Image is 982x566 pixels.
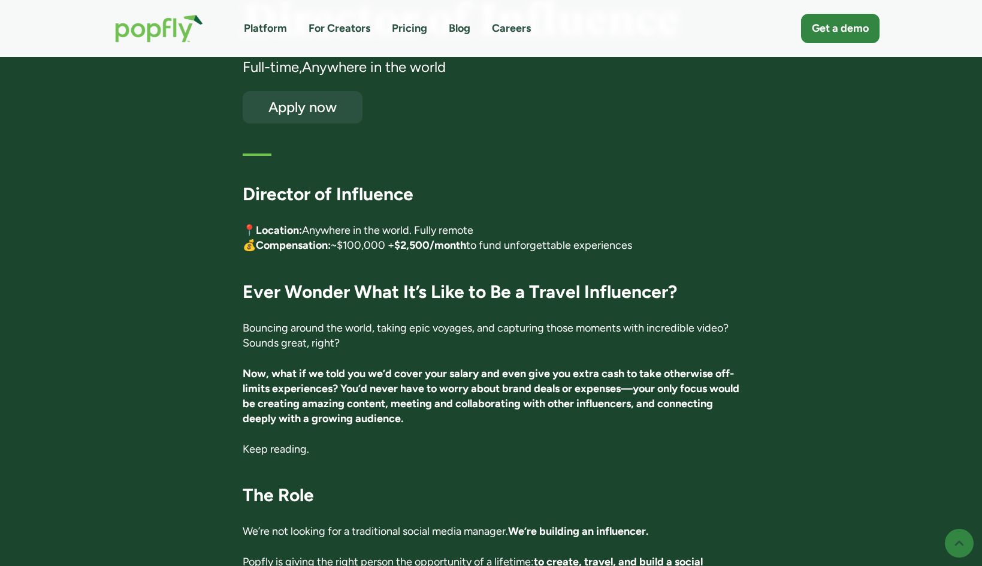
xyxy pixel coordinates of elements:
[243,223,739,253] p: 📍 Anywhere in the world. Fully remote 💰 ~$100,000 + to fund unforgettable experiences
[243,442,739,457] p: Keep reading.
[253,100,352,115] div: Apply now
[256,224,302,237] strong: Location:
[302,58,446,77] div: Anywhere in the world
[394,239,466,252] strong: $2,500/month
[508,525,648,538] strong: We’re building an influencer.
[243,484,314,506] strong: The Role
[243,183,413,205] strong: Director of Influence
[244,21,287,36] a: Platform
[309,21,370,36] a: For Creators
[392,21,427,36] a: Pricing
[243,138,297,153] h5: First listed:
[243,524,739,539] p: We’re not looking for a traditional social media manager.
[243,321,739,351] p: Bouncing around the world, taking epic voyages, and capturing those moments with incredible video...
[243,281,677,303] strong: Ever Wonder What It’s Like to Be a Travel Influencer?
[299,58,302,77] div: ,
[243,58,299,77] div: Full-time
[308,138,739,153] div: [DATE]
[103,2,215,55] a: home
[243,91,362,124] a: Apply now
[801,14,880,43] a: Get a demo
[812,21,869,36] div: Get a demo
[243,367,739,426] strong: Now, what if we told you we’d cover your salary and even give you extra cash to take otherwise of...
[449,21,470,36] a: Blog
[256,239,331,252] strong: Compensation:
[492,21,531,36] a: Careers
